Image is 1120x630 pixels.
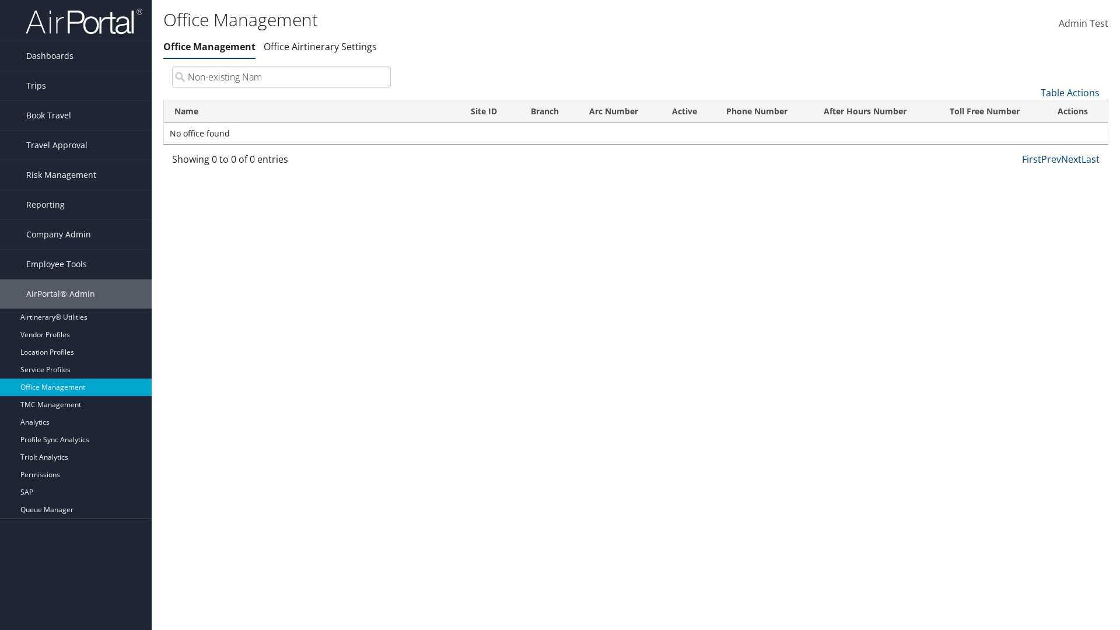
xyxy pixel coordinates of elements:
th: Active: activate to sort column ascending [661,100,716,123]
span: Admin Test [1059,17,1108,30]
a: Office Management [163,40,256,53]
a: Office Airtinerary Settings [264,40,377,53]
a: First [1022,153,1041,166]
th: Branch: activate to sort column ascending [520,100,578,123]
div: Showing 0 to 0 of 0 entries [172,152,391,172]
span: Dashboards [26,41,73,71]
span: Travel Approval [26,131,87,160]
input: Search [172,66,391,87]
a: Last [1081,153,1100,166]
span: Company Admin [26,220,91,249]
a: Next [1061,153,1081,166]
th: After Hours Number: activate to sort column ascending [813,100,939,123]
th: Toll Free Number: activate to sort column ascending [939,100,1047,123]
th: Name: activate to sort column ascending [164,100,460,123]
th: Arc Number: activate to sort column ascending [579,100,661,123]
h1: Office Management [163,8,793,32]
th: Phone Number: activate to sort column ascending [716,100,813,123]
img: airportal-logo.png [26,8,142,35]
a: Admin Test [1059,6,1108,42]
span: Trips [26,71,46,100]
a: Table Actions [1041,86,1100,99]
span: Employee Tools [26,250,87,279]
span: Reporting [26,190,65,219]
span: AirPortal® Admin [26,279,95,309]
th: Site ID: activate to sort column ascending [460,100,520,123]
span: Book Travel [26,101,71,130]
th: Actions [1047,100,1108,123]
span: Risk Management [26,160,96,190]
a: Prev [1041,153,1061,166]
td: No office found [164,123,1108,144]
